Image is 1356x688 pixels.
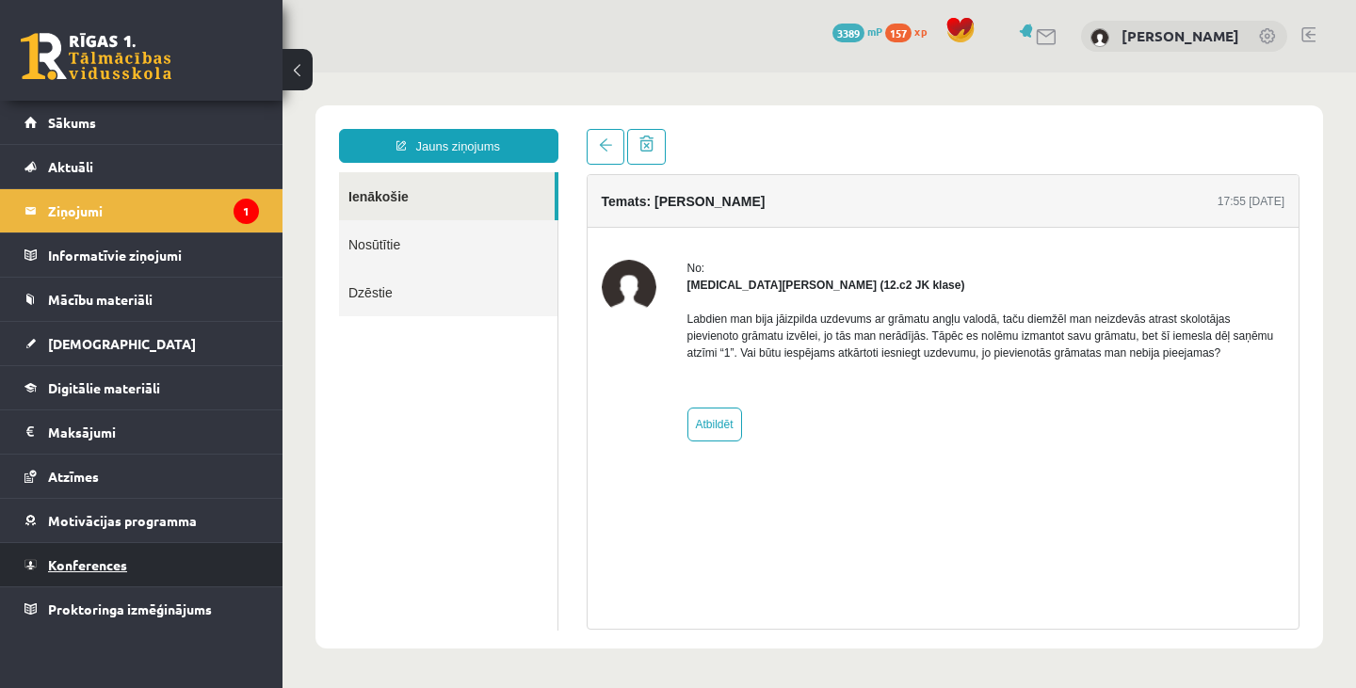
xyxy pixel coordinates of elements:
[24,410,259,454] a: Maksājumi
[24,366,259,409] a: Digitālie materiāli
[56,148,275,196] a: Nosūtītie
[48,512,197,529] span: Motivācijas programma
[48,158,93,175] span: Aktuāli
[21,33,171,80] a: Rīgas 1. Tālmācības vidusskola
[56,56,276,90] a: Jauns ziņojums
[405,238,1003,289] p: Labdien man bija jāizpilda uzdevums ar grāmatu angļu valodā, taču diemžēl man neizdevās atrast sk...
[832,24,882,39] a: 3389 mP
[24,455,259,498] a: Atzīmes
[24,233,259,277] a: Informatīvie ziņojumi
[48,335,196,352] span: [DEMOGRAPHIC_DATA]
[56,196,275,244] a: Dzēstie
[319,187,374,242] img: Nikita Ļahovs
[24,101,259,144] a: Sākums
[24,189,259,232] a: Ziņojumi1
[48,189,259,232] legend: Ziņojumi
[405,187,1003,204] div: No:
[48,291,153,308] span: Mācību materiāli
[319,121,483,136] h4: Temats: [PERSON_NAME]
[1122,26,1239,45] a: [PERSON_NAME]
[234,199,259,224] i: 1
[24,145,259,188] a: Aktuāli
[405,335,460,369] a: Atbildēt
[48,410,259,454] legend: Maksājumi
[885,24,912,42] span: 157
[832,24,864,42] span: 3389
[935,120,1002,137] div: 17:55 [DATE]
[914,24,927,39] span: xp
[24,278,259,321] a: Mācību materiāli
[885,24,936,39] a: 157 xp
[48,233,259,277] legend: Informatīvie ziņojumi
[48,114,96,131] span: Sākums
[867,24,882,39] span: mP
[48,600,212,617] span: Proktoringa izmēģinājums
[48,468,99,485] span: Atzīmes
[24,543,259,586] a: Konferences
[1090,28,1109,47] img: Nikoletta Nikolajenko
[24,322,259,365] a: [DEMOGRAPHIC_DATA]
[48,379,160,396] span: Digitālie materiāli
[24,499,259,542] a: Motivācijas programma
[24,587,259,631] a: Proktoringa izmēģinājums
[56,100,272,148] a: Ienākošie
[48,556,127,573] span: Konferences
[405,206,683,219] strong: [MEDICAL_DATA][PERSON_NAME] (12.c2 JK klase)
